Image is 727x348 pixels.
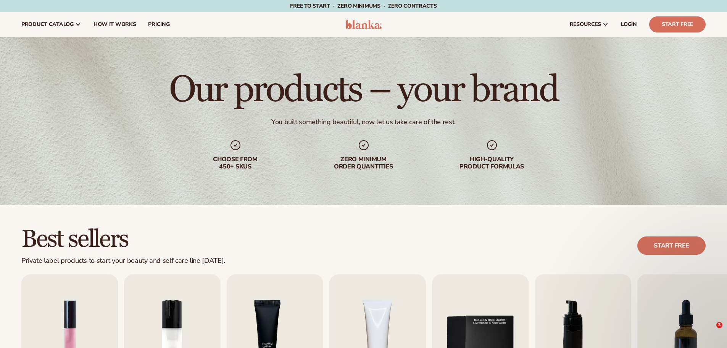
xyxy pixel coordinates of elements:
a: pricing [142,12,176,37]
div: You built something beautiful, now let us take care of the rest. [271,118,456,126]
h1: Our products – your brand [169,72,558,108]
span: product catalog [21,21,74,28]
div: Choose from 450+ Skus [187,156,284,170]
img: logo [345,20,382,29]
a: product catalog [15,12,87,37]
span: pricing [148,21,169,28]
iframe: Intercom live chat [701,322,719,340]
div: Zero minimum order quantities [315,156,413,170]
span: resources [570,21,601,28]
span: LOGIN [621,21,637,28]
span: Free to start · ZERO minimums · ZERO contracts [290,2,437,10]
div: High-quality product formulas [443,156,541,170]
a: resources [564,12,615,37]
span: How It Works [93,21,136,28]
a: LOGIN [615,12,643,37]
h2: Best sellers [21,227,225,252]
div: Private label products to start your beauty and self care line [DATE]. [21,257,225,265]
a: How It Works [87,12,142,37]
span: 3 [716,322,722,328]
a: Start Free [649,16,706,32]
